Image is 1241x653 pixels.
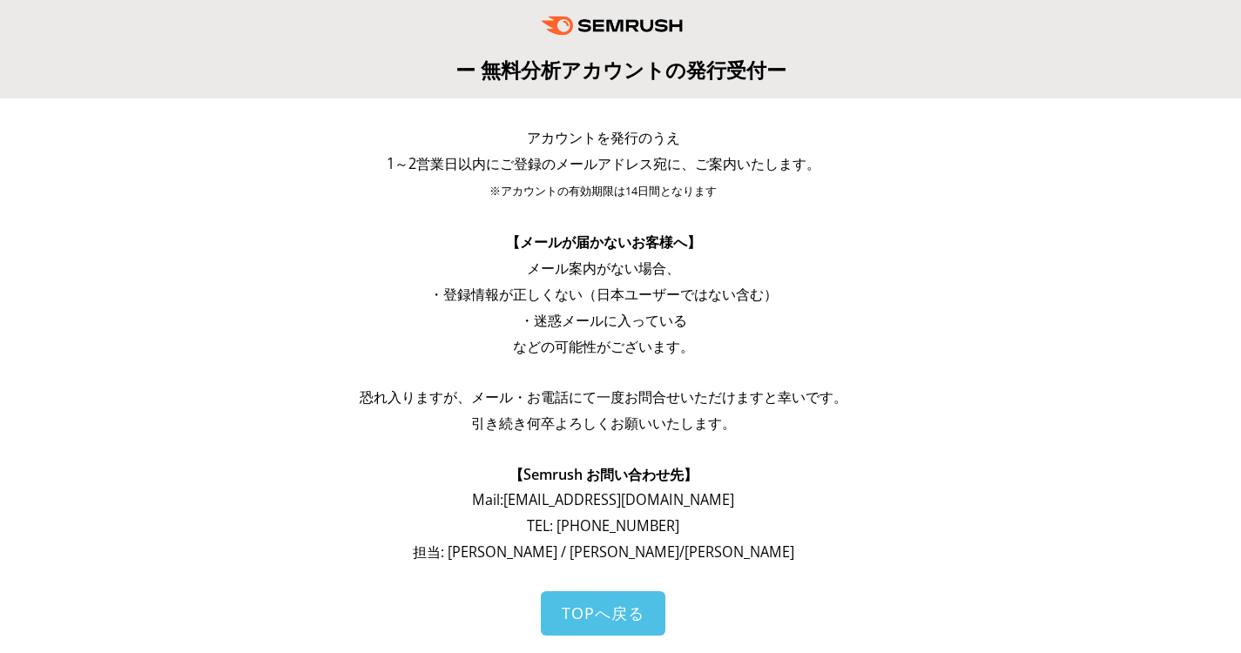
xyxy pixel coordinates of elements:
[527,516,679,535] span: TEL: [PHONE_NUMBER]
[527,259,680,278] span: メール案内がない場合、
[387,154,820,173] span: 1～2営業日以内にご登録のメールアドレス宛に、ご案内いたします。
[520,311,687,330] span: ・迷惑メールに入っている
[413,542,794,562] span: 担当: [PERSON_NAME] / [PERSON_NAME]/[PERSON_NAME]
[471,414,736,433] span: 引き続き何卒よろしくお願いいたします。
[509,465,698,484] span: 【Semrush お問い合わせ先】
[541,591,665,636] a: TOPへ戻る
[472,490,734,509] span: Mail: [EMAIL_ADDRESS][DOMAIN_NAME]
[360,387,847,407] span: 恐れ入りますが、メール・お電話にて一度お問合せいただけますと幸いです。
[562,603,644,623] span: TOPへ戻る
[429,285,778,304] span: ・登録情報が正しくない（日本ユーザーではない含む）
[489,184,717,199] span: ※アカウントの有効期限は14日間となります
[455,56,786,84] span: ー 無料分析アカウントの発行受付ー
[513,337,694,356] span: などの可能性がございます。
[527,128,680,147] span: アカウントを発行のうえ
[506,232,701,252] span: 【メールが届かないお客様へ】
